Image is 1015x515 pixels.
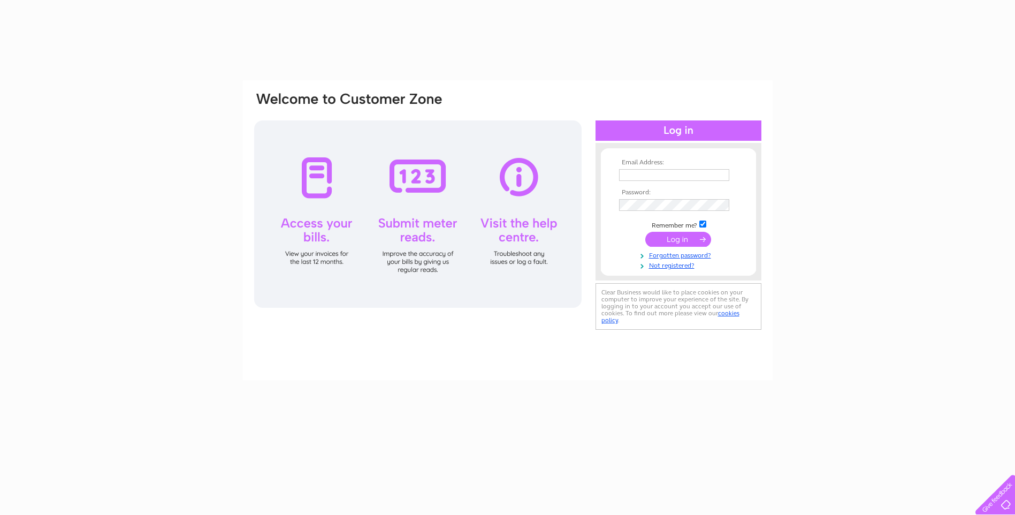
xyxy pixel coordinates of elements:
[616,219,741,230] td: Remember me?
[645,232,711,247] input: Submit
[596,283,761,330] div: Clear Business would like to place cookies on your computer to improve your experience of the sit...
[616,189,741,196] th: Password:
[619,249,741,260] a: Forgotten password?
[619,260,741,270] a: Not registered?
[601,309,739,324] a: cookies policy
[616,159,741,166] th: Email Address:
